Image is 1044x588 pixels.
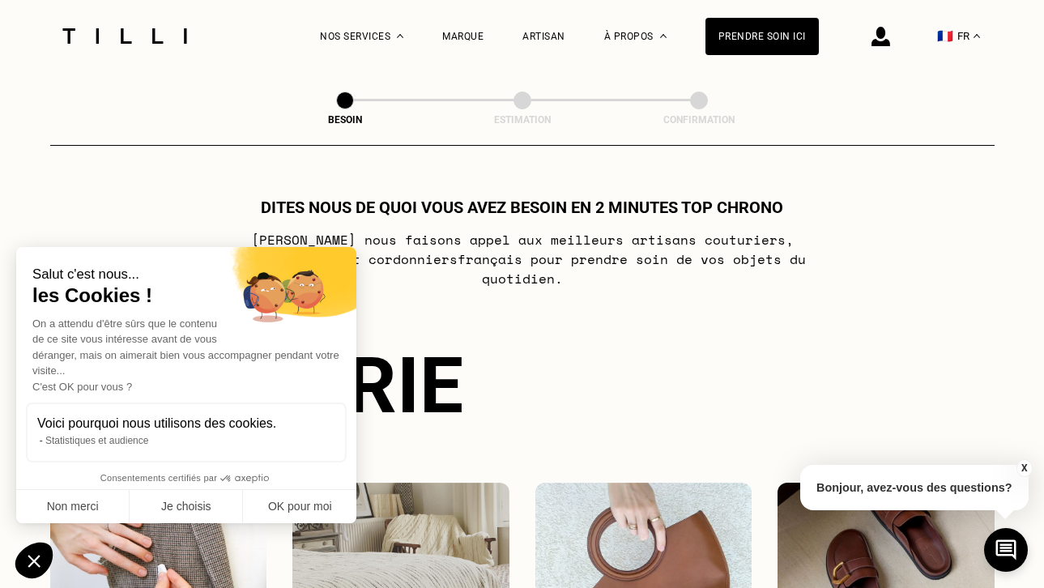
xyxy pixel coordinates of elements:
[660,34,667,38] img: Menu déroulant à propos
[522,31,565,42] a: Artisan
[57,28,193,44] img: Logo du service de couturière Tilli
[974,34,980,38] img: menu déroulant
[264,114,426,126] div: Besoin
[1016,459,1032,477] button: X
[871,27,890,46] img: icône connexion
[261,198,783,217] h1: Dites nous de quoi vous avez besoin en 2 minutes top chrono
[618,114,780,126] div: Confirmation
[705,18,819,55] a: Prendre soin ici
[397,34,403,38] img: Menu déroulant
[442,31,484,42] a: Marque
[50,340,995,431] div: Catégorie
[201,230,843,288] p: [PERSON_NAME] nous faisons appel aux meilleurs artisans couturiers , maroquiniers et cordonniers ...
[937,28,953,44] span: 🇫🇷
[800,465,1029,510] p: Bonjour, avez-vous des questions?
[441,114,603,126] div: Estimation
